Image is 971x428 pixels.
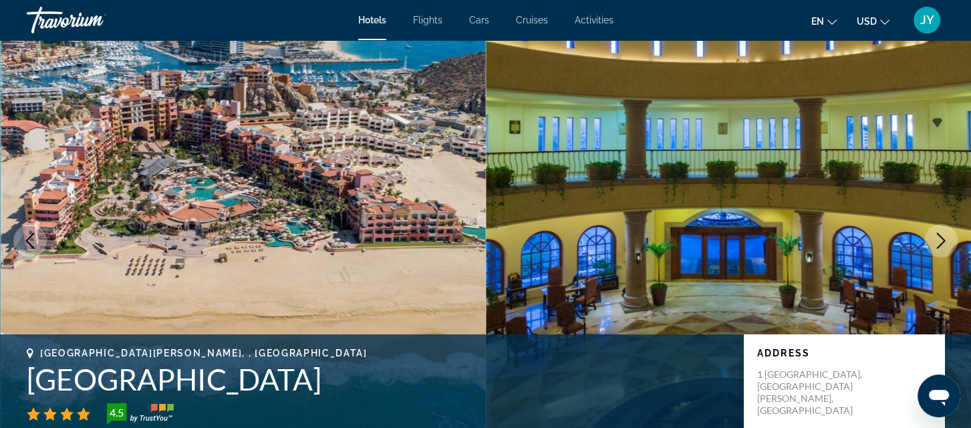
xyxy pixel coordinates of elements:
a: Activities [575,15,613,25]
a: Cars [469,15,489,25]
div: 4.5 [103,405,130,421]
span: en [811,16,824,27]
a: Hotels [358,15,386,25]
h1: [GEOGRAPHIC_DATA] [27,362,730,397]
a: Flights [413,15,442,25]
a: Travorium [27,3,160,37]
button: User Menu [910,6,944,34]
button: Next image [924,224,958,257]
span: USD [857,16,877,27]
span: [GEOGRAPHIC_DATA][PERSON_NAME], , [GEOGRAPHIC_DATA] [40,348,368,358]
span: JY [920,13,934,27]
img: trustyou-badge-hor.svg [107,403,174,425]
button: Change currency [857,11,889,31]
button: Change language [811,11,837,31]
p: Address [757,348,931,358]
button: Previous image [13,224,47,257]
iframe: Button to launch messaging window [918,374,960,417]
a: Cruises [516,15,548,25]
p: 1 [GEOGRAPHIC_DATA], [GEOGRAPHIC_DATA][PERSON_NAME], [GEOGRAPHIC_DATA] [757,368,864,417]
